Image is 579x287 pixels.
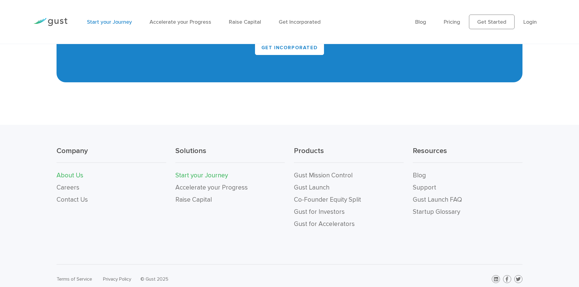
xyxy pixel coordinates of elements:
[294,208,345,216] a: Gust for Investors
[229,19,261,25] a: Raise Capital
[175,172,228,179] a: Start your Journey
[87,19,132,25] a: Start your Journey
[57,172,83,179] a: About Us
[175,146,285,163] h3: Solutions
[294,220,355,228] a: Gust for Accelerators
[444,19,460,25] a: Pricing
[150,19,211,25] a: Accelerate your Progress
[57,196,88,203] a: Contact Us
[413,196,462,203] a: Gust Launch FAQ
[140,275,285,283] div: © Gust 2025
[57,146,166,163] h3: Company
[415,19,426,25] a: Blog
[255,40,324,55] a: GET INCORPORATED
[294,184,329,191] a: Gust Launch
[523,19,537,25] a: Login
[57,184,79,191] a: Careers
[413,146,522,163] h3: Resources
[413,184,436,191] a: Support
[413,208,460,216] a: Startup Glossary
[33,18,67,26] img: Gust Logo
[279,19,321,25] a: Get Incorporated
[175,196,212,203] a: Raise Capital
[294,172,353,179] a: Gust Mission Control
[469,15,515,29] a: Get Started
[294,146,404,163] h3: Products
[175,184,248,191] a: Accelerate your Progress
[413,172,426,179] a: Blog
[103,276,131,282] a: Privacy Policy
[294,196,361,203] a: Co-Founder Equity Split
[57,276,92,282] a: Terms of Service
